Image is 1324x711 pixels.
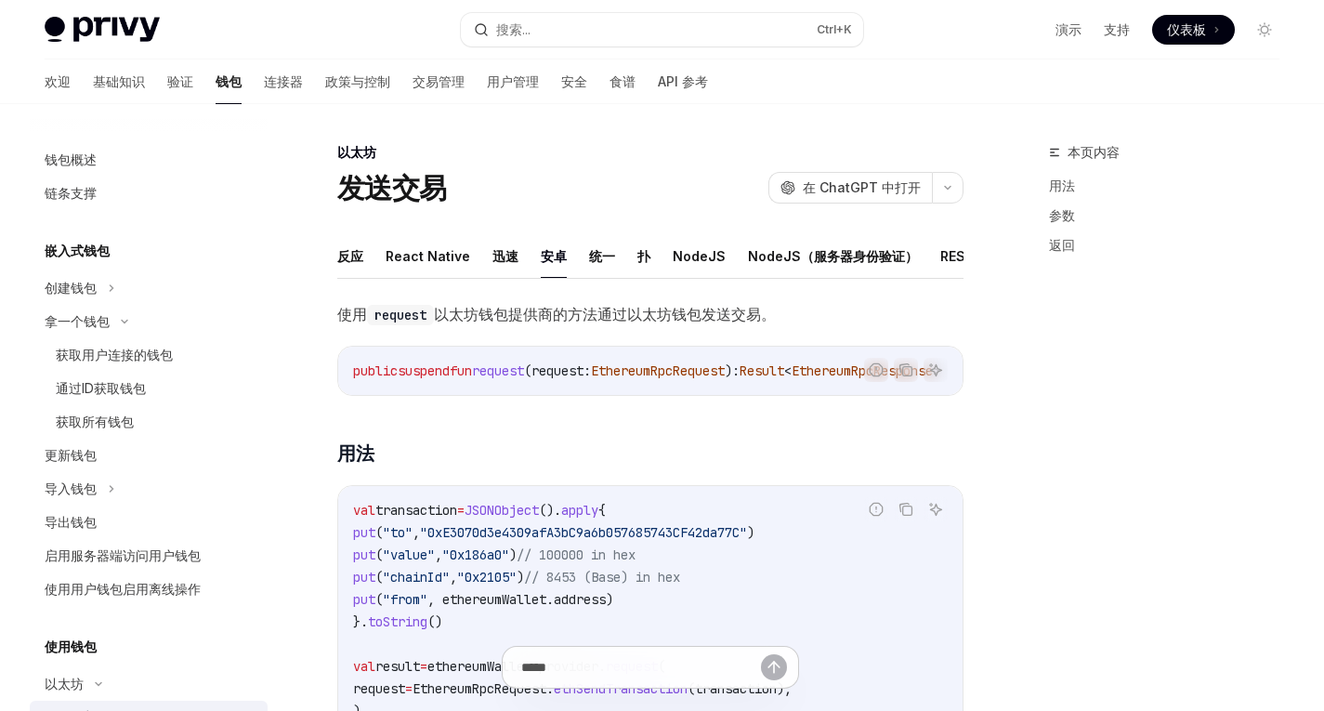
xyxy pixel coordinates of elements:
[375,569,383,586] span: (
[56,380,146,396] font: 通过ID获取钱包
[435,546,442,563] span: ,
[45,59,71,104] a: 欢迎
[496,21,531,37] font: 搜索...
[1104,21,1130,37] font: 支持
[1104,20,1130,39] a: 支持
[561,59,587,104] a: 安全
[768,172,932,204] button: 在 ChatGPT 中打开
[784,362,792,379] span: <
[56,347,173,362] font: 获取用户连接的钱包
[761,654,787,680] button: 发送消息
[472,362,524,379] span: request
[45,185,97,201] font: 链条支撑
[325,73,390,89] font: 政策与控制
[30,573,268,606] a: 使用用户钱包启用离线操作
[337,305,367,323] font: 使用
[30,439,268,472] a: 更新钱包
[1250,15,1279,45] button: 切换暗模式
[637,234,650,278] button: 扑
[375,591,383,608] span: (
[658,59,708,104] a: API 参考
[216,73,242,89] font: 钱包
[45,73,71,89] font: 欢迎
[524,569,680,586] span: // 8453 (Base) in hex
[353,546,375,563] span: put
[383,546,435,563] span: "value"
[792,362,933,379] span: EthereumRpcResponse
[30,372,268,405] a: 通过ID获取钱包
[461,13,862,46] button: 搜索...Ctrl+K
[337,442,374,465] font: 用法
[894,358,918,382] button: 复制代码块中的内容
[541,234,567,278] button: 安卓
[1152,15,1235,45] a: 仪表板
[353,502,375,519] span: val
[375,546,383,563] span: (
[940,248,999,264] font: REST API
[450,362,472,379] span: fun
[1049,207,1075,223] font: 参数
[465,502,539,519] span: JSONObject
[450,569,457,586] span: ,
[264,59,303,104] a: 连接器
[93,59,145,104] a: 基础知识
[367,305,434,325] code: request
[748,248,918,264] font: NodeJS（服务器身份验证）
[598,502,606,519] span: {
[337,234,363,278] button: 反应
[1068,144,1120,160] font: 本页内容
[353,362,398,379] span: public
[325,59,390,104] a: 政策与控制
[725,362,740,379] span: ):
[894,497,918,521] button: 复制代码块中的内容
[864,358,888,382] button: 报告错误代码
[353,569,375,586] span: put
[383,569,450,586] span: "chainId"
[30,143,268,177] a: 钱包概述
[803,179,921,195] font: 在 ChatGPT 中打开
[457,569,517,586] span: "0x2105"
[353,524,375,541] span: put
[413,524,420,541] span: ,
[517,546,636,563] span: // 100000 in hex
[1049,230,1294,260] a: 返回
[30,539,268,573] a: 启用服务器端访问用户钱包
[337,171,446,204] font: 发送交易
[487,59,539,104] a: 用户管理
[45,151,97,167] font: 钱包概述
[30,177,268,210] a: 链条支撑
[673,234,726,278] button: NodeJS
[747,524,754,541] span: )
[45,639,97,654] font: 使用钱包
[836,22,852,36] font: +K
[740,362,784,379] span: Result
[413,59,465,104] a: 交易管理
[924,497,948,521] button: 询问人工智能
[492,234,518,278] button: 迅速
[375,524,383,541] span: (
[398,362,450,379] span: suspend
[589,248,615,264] font: 统一
[45,514,97,530] font: 导出钱包
[56,414,134,429] font: 获取所有钱包
[45,481,97,496] font: 导入钱包
[420,524,747,541] span: "0xE3070d3e4309afA3bC9a6b057685743CF42da77C"
[1049,171,1294,201] a: 用法
[1055,20,1081,39] a: 演示
[442,546,509,563] span: "0x186a0"
[1055,21,1081,37] font: 演示
[353,613,368,630] span: }.
[167,73,193,89] font: 验证
[45,313,110,329] font: 拿一个钱包
[427,591,613,608] span: , ethereumWallet.address)
[386,248,470,264] font: React Native
[591,362,725,379] span: EthereumRpcRequest
[492,248,518,264] font: 迅速
[434,305,776,323] font: 以太坊钱包提供商的方法通过以太坊钱包发送交易。
[216,59,242,104] a: 钱包
[413,73,465,89] font: 交易管理
[30,338,268,372] a: 获取用户连接的钱包
[337,248,363,264] font: 反应
[383,524,413,541] span: "to"
[368,613,427,630] span: toString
